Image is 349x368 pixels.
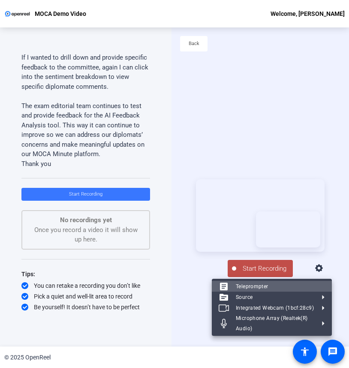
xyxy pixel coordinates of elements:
[219,281,229,292] mat-icon: article
[236,294,253,300] span: Source
[219,292,229,302] mat-icon: source
[236,315,308,332] span: Microphone Array (Realtek(R) Audio)
[236,305,314,311] span: Integrated Webcam (1bcf:28c9)
[236,284,268,290] span: Teleprompter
